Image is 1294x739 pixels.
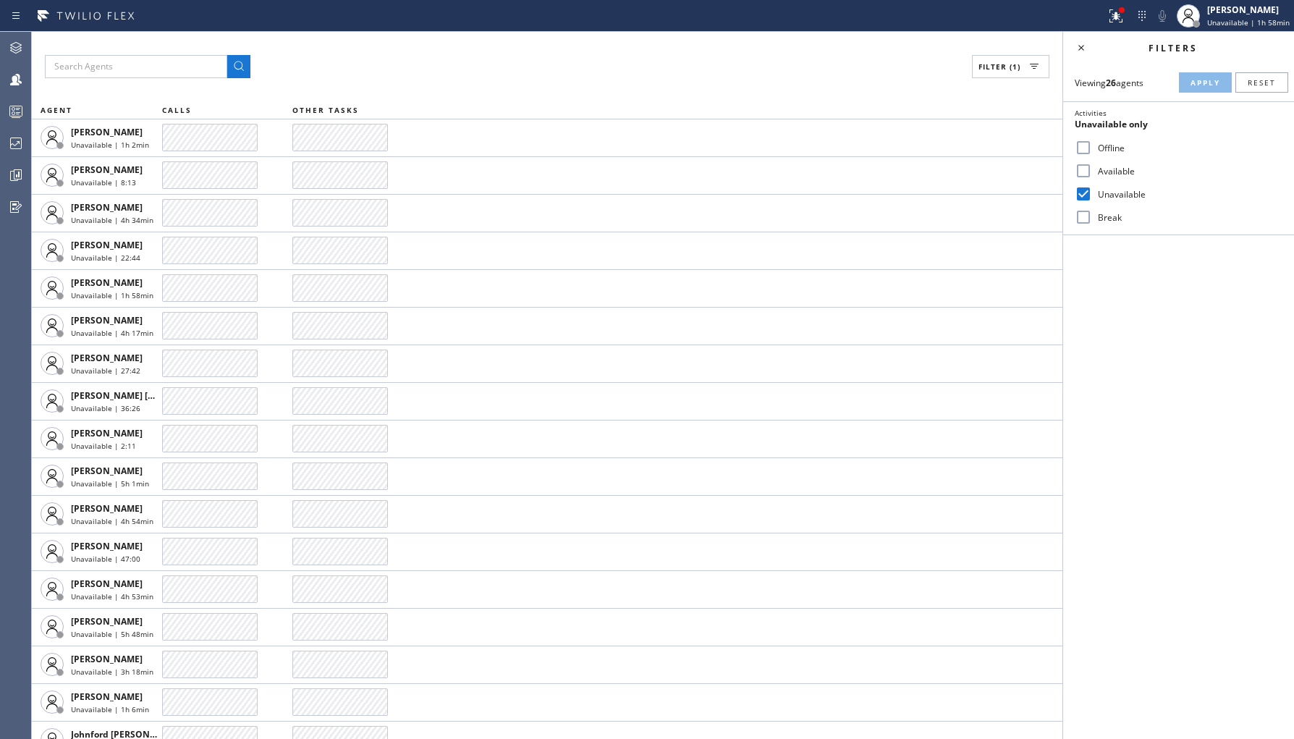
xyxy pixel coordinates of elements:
[71,164,143,176] span: [PERSON_NAME]
[71,215,153,225] span: Unavailable | 4h 34min
[71,478,149,489] span: Unavailable | 5h 1min
[71,502,143,515] span: [PERSON_NAME]
[71,239,143,251] span: [PERSON_NAME]
[71,314,143,326] span: [PERSON_NAME]
[71,427,143,439] span: [PERSON_NAME]
[71,615,143,628] span: [PERSON_NAME]
[71,140,149,150] span: Unavailable | 1h 2min
[71,253,140,263] span: Unavailable | 22:44
[71,366,140,376] span: Unavailable | 27:42
[71,126,143,138] span: [PERSON_NAME]
[71,441,136,451] span: Unavailable | 2:11
[1207,4,1290,16] div: [PERSON_NAME]
[71,629,153,639] span: Unavailable | 5h 48min
[71,591,153,601] span: Unavailable | 4h 53min
[71,328,153,338] span: Unavailable | 4h 17min
[71,403,140,413] span: Unavailable | 36:26
[972,55,1049,78] button: Filter (1)
[1075,77,1143,89] span: Viewing agents
[292,105,359,115] span: OTHER TASKS
[71,554,140,564] span: Unavailable | 47:00
[71,352,143,364] span: [PERSON_NAME]
[71,276,143,289] span: [PERSON_NAME]
[71,691,143,703] span: [PERSON_NAME]
[1075,118,1148,130] span: Unavailable only
[1092,211,1282,224] label: Break
[1191,77,1220,88] span: Apply
[1092,142,1282,154] label: Offline
[45,55,227,78] input: Search Agents
[1248,77,1276,88] span: Reset
[1149,42,1198,54] span: Filters
[71,389,216,402] span: [PERSON_NAME] [PERSON_NAME]
[1106,77,1116,89] strong: 26
[71,516,153,526] span: Unavailable | 4h 54min
[1075,108,1282,118] div: Activities
[41,105,72,115] span: AGENT
[71,201,143,214] span: [PERSON_NAME]
[71,653,143,665] span: [PERSON_NAME]
[71,540,143,552] span: [PERSON_NAME]
[1207,17,1290,28] span: Unavailable | 1h 58min
[1179,72,1232,93] button: Apply
[1092,188,1282,200] label: Unavailable
[1235,72,1288,93] button: Reset
[71,177,136,187] span: Unavailable | 8:13
[1092,165,1282,177] label: Available
[1152,6,1172,26] button: Mute
[71,667,153,677] span: Unavailable | 3h 18min
[71,578,143,590] span: [PERSON_NAME]
[71,704,149,714] span: Unavailable | 1h 6min
[162,105,192,115] span: CALLS
[71,465,143,477] span: [PERSON_NAME]
[71,290,153,300] span: Unavailable | 1h 58min
[978,62,1020,72] span: Filter (1)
